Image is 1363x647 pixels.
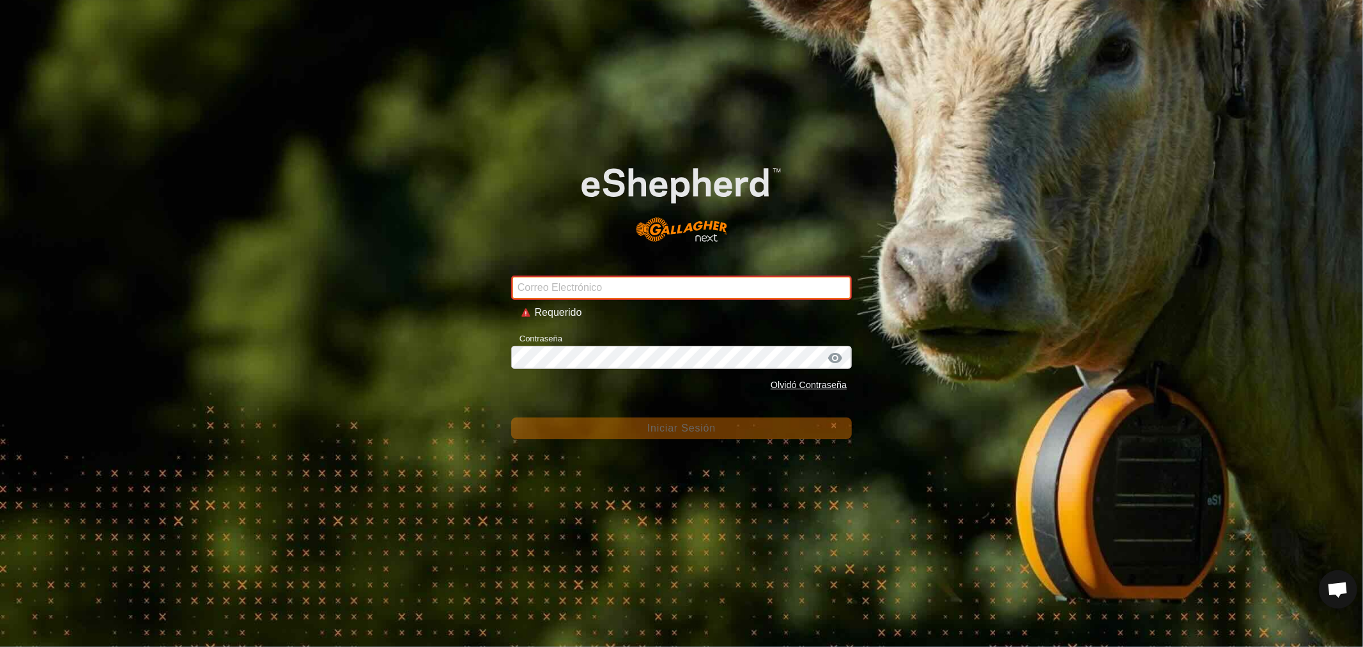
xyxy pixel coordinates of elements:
[545,139,818,256] img: Logo de eShepherd
[1319,570,1357,609] div: Chat abierto
[511,332,562,345] label: Contraseña
[511,417,852,439] button: Iniciar Sesión
[535,305,842,320] div: Requerido
[647,423,716,433] span: Iniciar Sesión
[771,380,847,390] a: Olvidó Contraseña
[511,276,852,300] input: Correo Electrónico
